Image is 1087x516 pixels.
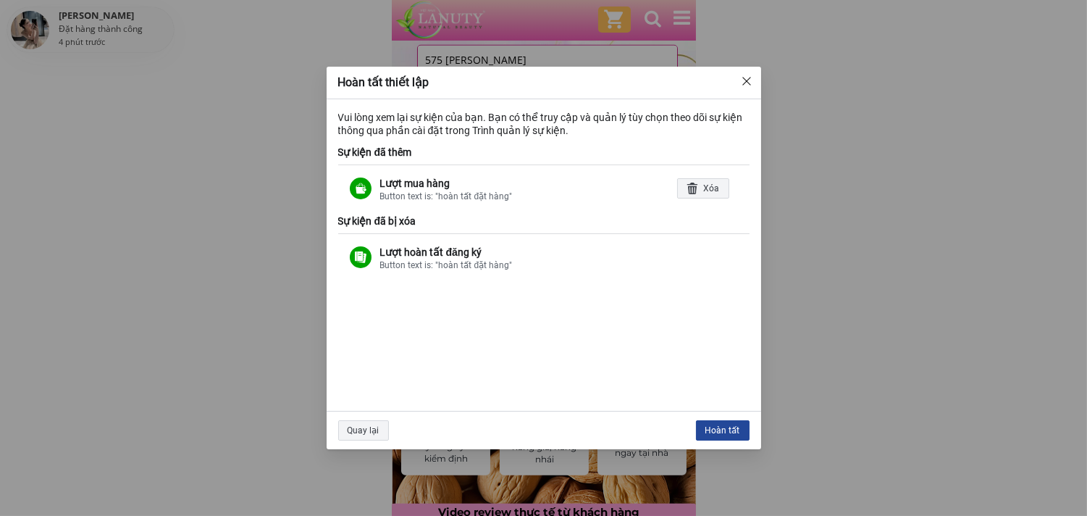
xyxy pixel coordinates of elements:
img: Đóng [741,75,752,87]
div: Vui lòng xem lại sự kiện của bạn. Bạn có thể truy cập và quản lý tùy chọn theo dõi sự kiện thông ... [338,111,750,137]
div: Lượt hoàn tất đăng ký [380,246,738,259]
div: Quay lại [338,420,389,441]
div: Sự kiện đã bị xóa [338,215,750,228]
div: Đóng [741,75,752,90]
div: Xóa [677,178,729,199]
div: Lượt mua hàng [380,177,677,190]
div: Hoàn tất thiết lập [338,75,429,90]
div: Button text is: "hoàn tất đặt hàng" [380,190,677,203]
div: Button text is: "hoàn tất đặt hàng" [380,259,738,272]
div: Sự kiện đã thêm [338,146,750,159]
div: Hoàn tất [696,420,750,441]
